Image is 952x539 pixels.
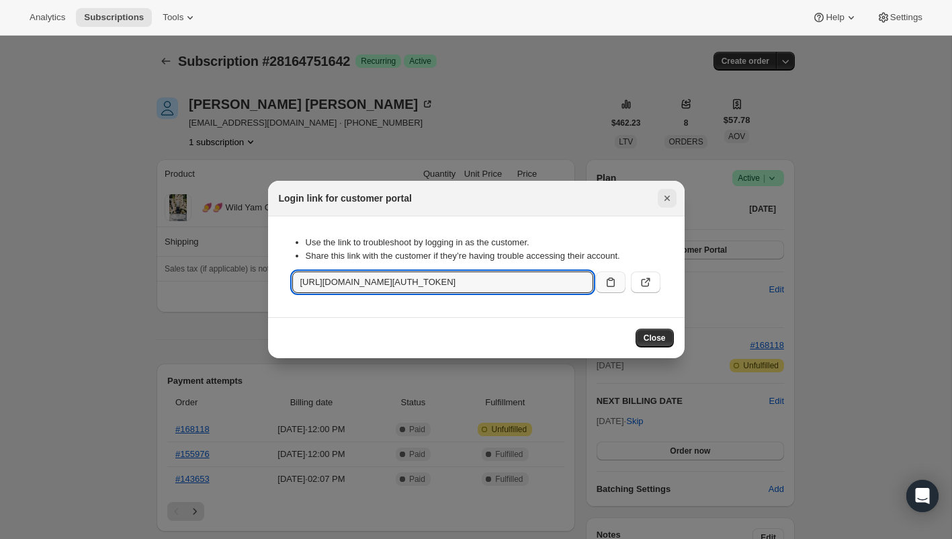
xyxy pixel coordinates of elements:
[76,8,152,27] button: Subscriptions
[306,249,660,263] li: Share this link with the customer if they’re having trouble accessing their account.
[636,329,674,347] button: Close
[869,8,931,27] button: Settings
[804,8,865,27] button: Help
[84,12,144,23] span: Subscriptions
[30,12,65,23] span: Analytics
[21,8,73,27] button: Analytics
[906,480,939,512] div: Open Intercom Messenger
[163,12,183,23] span: Tools
[306,236,660,249] li: Use the link to troubleshoot by logging in as the customer.
[279,192,412,205] h2: Login link for customer portal
[155,8,205,27] button: Tools
[826,12,844,23] span: Help
[658,189,677,208] button: Close
[890,12,922,23] span: Settings
[644,333,666,343] span: Close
